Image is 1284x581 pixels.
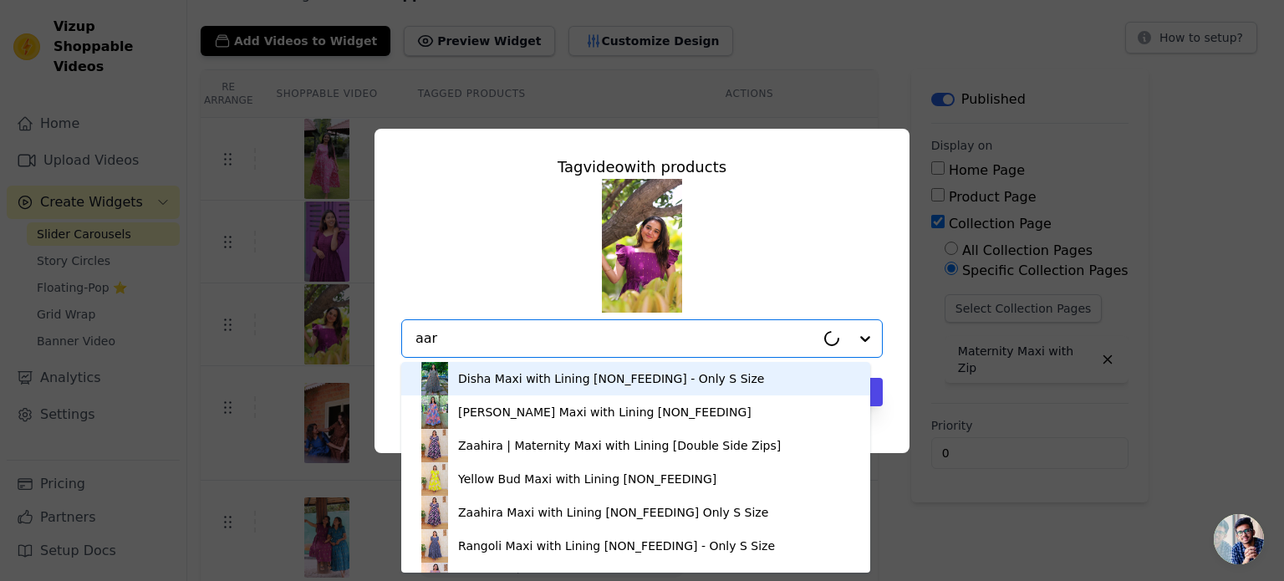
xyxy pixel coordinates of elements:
[401,155,883,179] div: Tag video with products
[458,370,764,387] div: Disha Maxi with Lining [NON_FEEDING] - Only S Size
[1214,514,1264,564] a: Open chat
[458,404,752,420] div: [PERSON_NAME] Maxi with Lining [NON_FEEDING]
[458,538,775,554] div: Rangoli Maxi with Lining [NON_FEEDING] - Only S Size
[418,496,451,529] img: product thumbnail
[418,362,451,395] img: product thumbnail
[458,437,781,454] div: Zaahira | Maternity Maxi with Lining [Double Side Zips]
[415,329,815,349] input: Search by product title or paste product URL
[458,504,768,521] div: Zaahira Maxi with Lining [NON_FEEDING] Only S Size
[418,462,451,496] img: product thumbnail
[602,179,682,313] img: reel-preview-mm-wearment.myshopify.com-3712003801277760474_55969150422.jpeg
[458,471,716,487] div: Yellow Bud Maxi with Lining [NON_FEEDING]
[418,395,451,429] img: product thumbnail
[418,529,451,563] img: product thumbnail
[418,429,451,462] img: product thumbnail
